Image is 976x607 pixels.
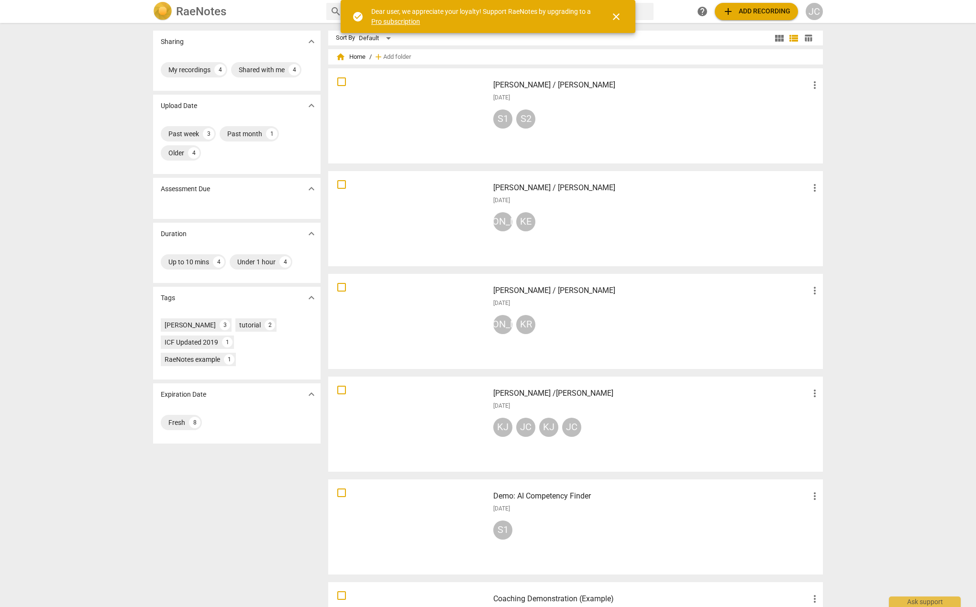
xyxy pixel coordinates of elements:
[336,34,355,42] div: Sort By
[213,256,224,268] div: 4
[493,402,510,410] span: [DATE]
[165,320,216,330] div: [PERSON_NAME]
[288,64,300,76] div: 4
[493,182,809,194] h3: Kevin J / John C
[306,389,317,400] span: expand_more
[237,257,276,267] div: Under 1 hour
[332,277,820,366] a: [PERSON_NAME] / [PERSON_NAME][DATE][PERSON_NAME]KR
[722,6,734,17] span: add
[304,34,319,49] button: Show more
[168,129,199,139] div: Past week
[153,2,172,21] img: Logo
[153,2,319,21] a: LogoRaeNotes
[809,182,821,194] span: more_vert
[493,94,510,102] span: [DATE]
[306,228,317,239] span: expand_more
[176,5,226,18] h2: RaeNotes
[493,520,512,540] div: S1
[369,54,372,61] span: /
[774,33,785,44] span: view_module
[359,31,394,46] div: Default
[371,18,420,25] a: Pro subscription
[804,33,813,43] span: table_chart
[332,174,820,263] a: [PERSON_NAME] / [PERSON_NAME][DATE][PERSON_NAME]KE
[220,320,230,330] div: 3
[562,418,581,437] div: JC
[539,418,558,437] div: KJ
[493,79,809,91] h3: Kevin J / John C
[809,388,821,399] span: more_vert
[493,315,512,334] div: [PERSON_NAME]
[889,596,961,607] div: Ask support
[304,291,319,305] button: Show more
[304,182,319,196] button: Show more
[188,147,200,159] div: 4
[161,229,187,239] p: Duration
[239,320,261,330] div: tutorial
[306,292,317,303] span: expand_more
[694,3,711,20] a: Help
[516,212,535,231] div: KE
[516,315,535,334] div: KR
[189,417,200,428] div: 8
[383,54,411,61] span: Add folder
[493,593,809,605] h3: Coaching Demonstration (Example)
[605,5,628,28] button: Close
[610,11,622,22] span: close
[806,3,823,20] button: JC
[332,483,820,571] a: Demo: AI Competency Finder[DATE]S1
[161,101,197,111] p: Upload Date
[239,65,285,75] div: Shared with me
[697,6,708,17] span: help
[222,337,233,347] div: 1
[330,6,342,17] span: search
[722,6,790,17] span: Add recording
[168,418,185,427] div: Fresh
[336,52,366,62] span: Home
[493,212,512,231] div: [PERSON_NAME]
[161,293,175,303] p: Tags
[336,52,345,62] span: home
[161,184,210,194] p: Assessment Due
[493,490,809,502] h3: Demo: AI Competency Finder
[788,33,799,44] span: view_list
[516,109,535,129] div: S2
[306,100,317,111] span: expand_more
[203,128,214,140] div: 3
[161,37,184,47] p: Sharing
[801,31,815,45] button: Table view
[493,299,510,307] span: [DATE]
[214,64,226,76] div: 4
[279,256,291,268] div: 4
[809,593,821,605] span: more_vert
[165,355,220,364] div: RaeNotes example
[224,354,234,365] div: 1
[493,388,809,399] h3: Kevin J /John C
[493,505,510,513] span: [DATE]
[332,380,820,468] a: [PERSON_NAME] /[PERSON_NAME][DATE]KJJCKJJC
[304,98,319,113] button: Show more
[809,79,821,91] span: more_vert
[306,36,317,47] span: expand_more
[772,31,787,45] button: Tile view
[168,148,184,158] div: Older
[332,72,820,160] a: [PERSON_NAME] / [PERSON_NAME][DATE]S1S2
[809,285,821,296] span: more_vert
[168,65,211,75] div: My recordings
[352,11,364,22] span: check_circle
[493,109,512,129] div: S1
[265,320,275,330] div: 2
[493,418,512,437] div: KJ
[715,3,798,20] button: Upload
[809,490,821,502] span: more_vert
[371,7,593,26] div: Dear user, we appreciate your loyalty! Support RaeNotes by upgrading to a
[787,31,801,45] button: List view
[161,390,206,400] p: Expiration Date
[306,183,317,195] span: expand_more
[304,387,319,401] button: Show more
[165,337,218,347] div: ICF Updated 2019
[168,257,209,267] div: Up to 10 mins
[493,285,809,296] h3: Kristen M / John C
[374,52,383,62] span: add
